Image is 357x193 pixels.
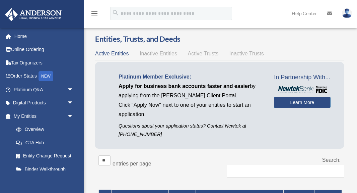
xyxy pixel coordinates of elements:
[90,9,98,17] i: menu
[342,8,352,18] img: User Pic
[67,96,80,110] span: arrow_drop_down
[119,83,250,89] span: Apply for business bank accounts faster and easier
[5,109,80,123] a: My Entitiesarrow_drop_down
[9,162,80,176] a: Binder Walkthrough
[140,51,177,56] span: Inactive Entities
[119,100,264,119] p: Click "Apply Now" next to one of your entities to start an application.
[112,9,119,16] i: search
[113,161,151,166] label: entries per page
[9,123,77,136] a: Overview
[95,51,129,56] span: Active Entities
[188,51,219,56] span: Active Trusts
[322,157,341,163] label: Search:
[274,97,331,108] a: Learn More
[5,43,84,56] a: Online Ordering
[67,109,80,123] span: arrow_drop_down
[5,56,84,69] a: Tax Organizers
[277,86,327,93] img: NewtekBankLogoSM.png
[90,12,98,17] a: menu
[229,51,264,56] span: Inactive Trusts
[119,122,264,139] p: Questions about your application status? Contact Newtek at [PHONE_NUMBER]
[5,83,84,96] a: Platinum Q&Aarrow_drop_down
[5,96,84,110] a: Digital Productsarrow_drop_down
[119,82,264,100] p: by applying from the [PERSON_NAME] Client Portal.
[67,83,80,97] span: arrow_drop_down
[274,72,331,83] span: In Partnership With...
[9,136,80,149] a: CTA Hub
[9,149,80,163] a: Entity Change Request
[5,30,84,43] a: Home
[5,69,84,83] a: Order StatusNEW
[95,34,344,44] h3: Entities, Trusts, and Deeds
[119,72,264,82] p: Platinum Member Exclusive:
[3,8,64,21] img: Anderson Advisors Platinum Portal
[39,71,53,81] div: NEW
